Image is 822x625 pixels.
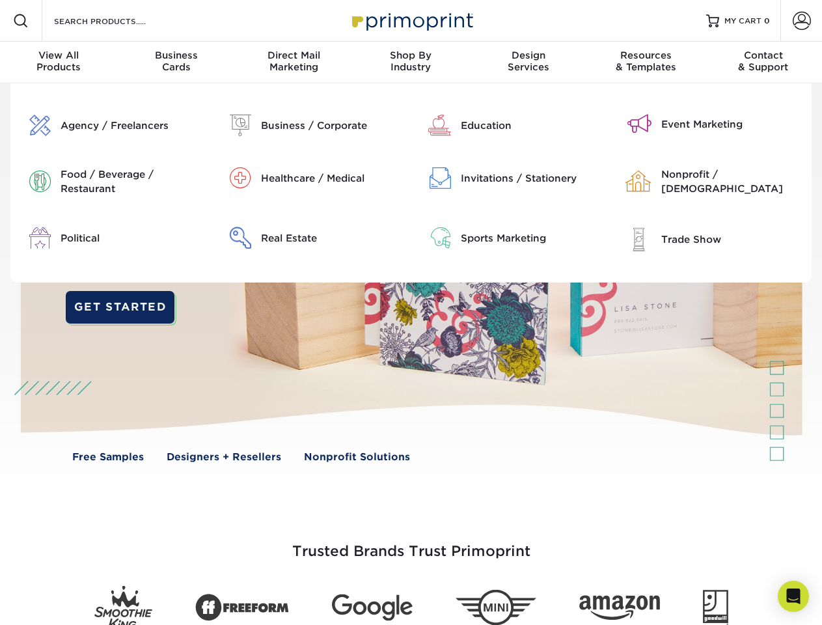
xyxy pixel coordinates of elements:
[31,512,792,576] h3: Trusted Brands Trust Primoprint
[352,49,469,73] div: Industry
[235,42,352,83] a: Direct MailMarketing
[703,590,728,625] img: Goodwill
[470,49,587,61] span: Design
[117,49,234,61] span: Business
[470,42,587,83] a: DesignServices
[117,49,234,73] div: Cards
[352,49,469,61] span: Shop By
[587,49,704,73] div: & Templates
[235,49,352,73] div: Marketing
[346,7,476,35] img: Primoprint
[352,42,469,83] a: Shop ByIndustry
[587,42,704,83] a: Resources& Templates
[705,49,822,61] span: Contact
[778,581,809,612] div: Open Intercom Messenger
[235,49,352,61] span: Direct Mail
[764,16,770,25] span: 0
[705,49,822,73] div: & Support
[3,585,111,620] iframe: Google Customer Reviews
[470,49,587,73] div: Services
[705,42,822,83] a: Contact& Support
[587,49,704,61] span: Resources
[579,596,660,620] img: Amazon
[53,13,180,29] input: SEARCH PRODUCTS.....
[332,594,413,621] img: Google
[724,16,761,27] span: MY CART
[117,42,234,83] a: BusinessCards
